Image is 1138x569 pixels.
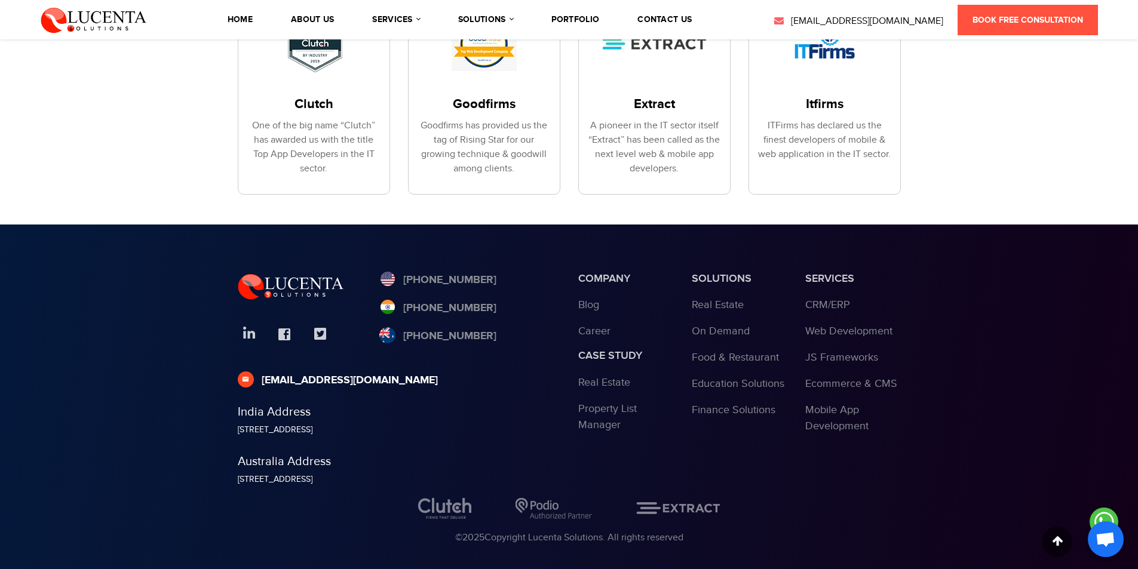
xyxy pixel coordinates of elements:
[238,454,560,469] h5: Australia Address
[379,328,496,345] a: [PHONE_NUMBER]
[238,405,560,419] h5: India Address
[692,325,750,337] a: On Demand
[247,119,381,176] div: One of the big name “Clutch” has awarded us with the title Top App Developers in the IT sector.
[238,531,901,545] div: © Copyright Lucenta Solutions. All rights reserved
[805,351,878,364] a: JS Frameworks
[792,11,857,77] img: ITFirms
[805,377,897,390] a: Ecommerce & CMS
[379,300,496,316] a: [PHONE_NUMBER]
[692,299,744,311] a: Real Estate
[692,404,775,416] a: Finance Solutions
[41,6,147,33] img: Lucenta Solutions
[805,325,892,337] a: Web Development
[462,532,484,543] span: 2025
[291,16,334,24] a: About Us
[1088,521,1124,557] div: Open chat
[637,16,692,24] a: contact us
[578,376,630,389] a: Real Estate
[758,119,891,162] div: ITFirms has declared us the finest developers of mobile & web application in the IT sector.
[692,351,779,364] a: Food & Restaurant
[636,502,720,514] img: EXTRACT
[588,119,721,176] div: A pioneer in the IT sector itself “Extract” has been called as the next level web & mobile app de...
[452,11,517,77] img: GoodFirms
[578,349,674,362] h3: Case study
[238,424,560,436] div: [STREET_ADDRESS]
[281,11,346,77] img: Clutch
[379,272,496,288] a: [PHONE_NUMBER]
[973,15,1083,25] span: Book Free Consultation
[692,377,784,390] a: Education Solutions
[418,97,551,112] h3: Goodfirms
[578,299,599,311] a: Blog
[578,402,637,431] a: Property List Manager
[247,97,381,112] h3: Clutch
[238,473,560,486] div: [STREET_ADDRESS]
[805,272,901,285] h3: services
[551,16,600,24] a: portfolio
[758,97,891,112] h3: Itfirms
[418,498,471,519] img: Clutch
[578,272,674,285] h3: Company
[238,373,438,389] a: [EMAIL_ADDRESS][DOMAIN_NAME]
[578,325,611,337] a: Career
[588,97,721,112] h3: Extract
[692,272,787,285] h3: Solutions
[958,5,1098,35] a: Book Free Consultation
[418,119,551,176] div: Goodfirms has provided us the tag of Rising Star for our growing technique & goodwill among clients.
[372,16,419,24] a: services
[458,16,513,24] a: solutions
[600,32,708,56] img: EXTRACT
[516,498,592,519] img: Podio
[228,16,253,24] a: Home
[805,299,850,311] a: CRM/ERP
[805,404,869,432] a: Mobile App Development
[773,14,943,29] a: [EMAIL_ADDRESS][DOMAIN_NAME]
[238,272,344,300] img: Lucenta Solutions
